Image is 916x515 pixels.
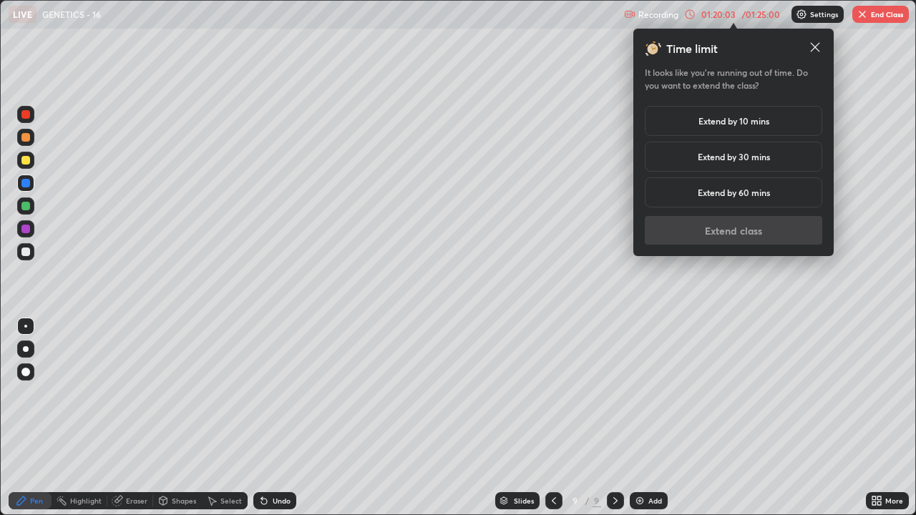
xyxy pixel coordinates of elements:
button: End Class [852,6,909,23]
img: add-slide-button [634,495,645,506]
div: Slides [514,497,534,504]
h5: Extend by 60 mins [698,186,770,199]
img: end-class-cross [857,9,868,20]
div: Eraser [126,497,147,504]
p: GENETICS - 16 [42,9,101,20]
div: Highlight [70,497,102,504]
img: recording.375f2c34.svg [624,9,635,20]
div: Undo [273,497,291,504]
p: Recording [638,9,678,20]
h5: It looks like you’re running out of time. Do you want to extend the class? [645,66,822,92]
p: LIVE [13,9,32,20]
h5: Extend by 10 mins [698,114,769,127]
div: 9 [593,494,601,507]
div: / 01:25:00 [739,10,783,19]
div: Add [648,497,662,504]
h5: Extend by 30 mins [698,150,770,163]
div: 01:20:03 [698,10,739,19]
div: / [585,496,590,505]
div: Pen [30,497,43,504]
h3: Time limit [666,40,718,57]
div: Shapes [172,497,196,504]
img: class-settings-icons [796,9,807,20]
p: Settings [810,11,838,18]
div: More [885,497,903,504]
div: 9 [568,496,583,505]
div: Select [220,497,242,504]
